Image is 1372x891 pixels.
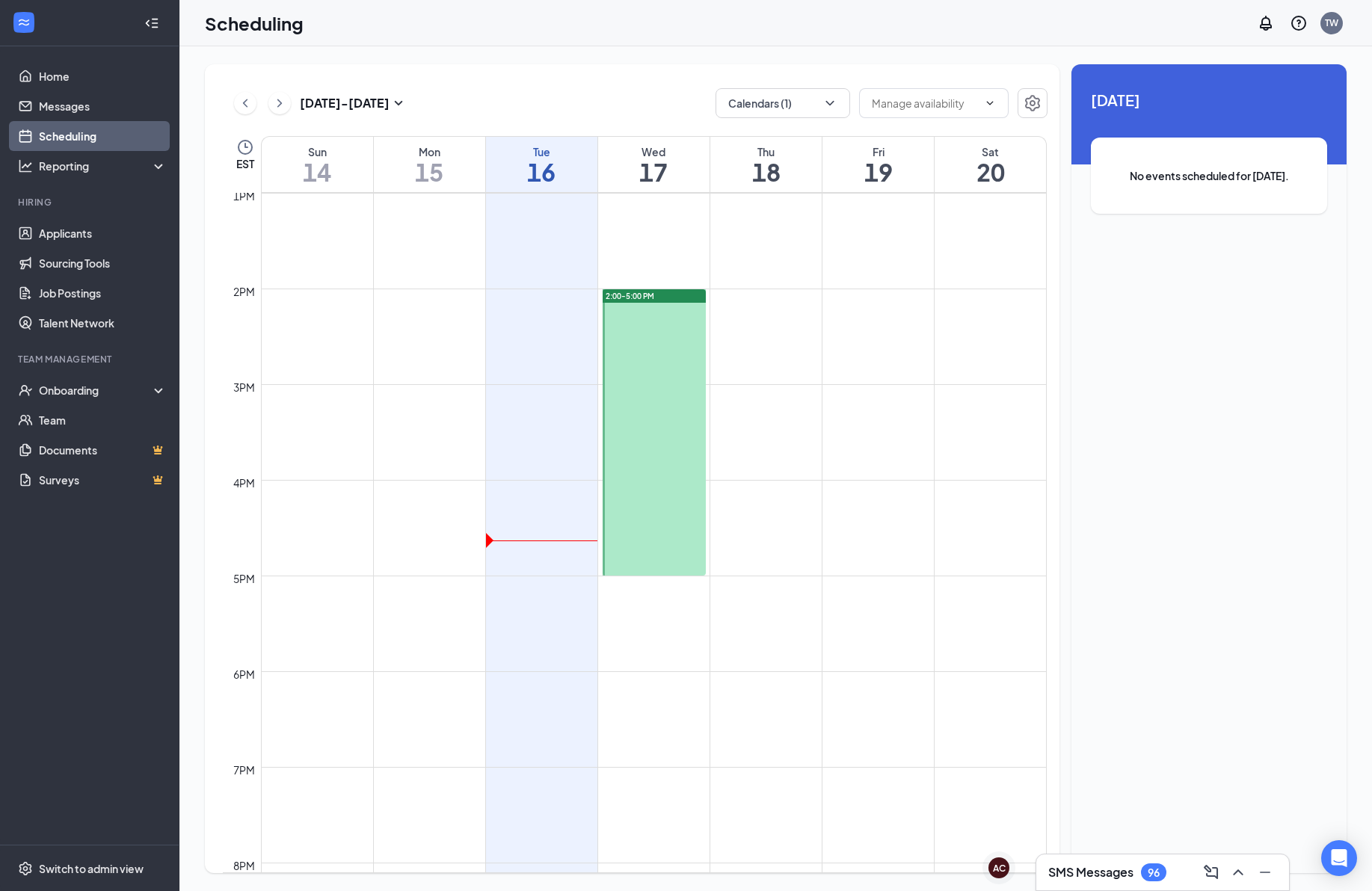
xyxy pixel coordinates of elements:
svg: QuestionInfo [1290,14,1308,32]
div: Reporting [39,158,167,173]
button: ComposeMessage [1199,860,1223,884]
div: Mon [374,144,485,159]
svg: UserCheck [18,383,33,398]
h1: 19 [822,159,934,185]
div: Open Intercom Messenger [1321,840,1357,876]
a: Team [39,405,167,435]
a: September 15, 2025 [374,137,485,192]
div: Fri [822,144,934,159]
button: Settings [1018,88,1048,118]
span: [DATE] [1091,88,1327,111]
h1: Scheduling [205,10,304,36]
button: ChevronLeft [234,92,256,114]
span: No events scheduled for [DATE]. [1121,167,1297,184]
svg: ComposeMessage [1202,863,1220,881]
svg: Settings [18,861,33,876]
div: 96 [1148,866,1160,879]
svg: SmallChevronDown [390,94,407,112]
div: AC [993,862,1006,875]
a: Scheduling [39,121,167,151]
a: September 19, 2025 [822,137,934,192]
a: Talent Network [39,308,167,338]
div: Onboarding [39,383,154,398]
div: 4pm [230,475,258,491]
a: Messages [39,91,167,121]
h3: [DATE] - [DATE] [300,95,390,111]
svg: Clock [236,138,254,156]
div: Hiring [18,196,164,209]
svg: ChevronLeft [238,94,253,112]
svg: ChevronDown [984,97,996,109]
h1: 14 [262,159,373,185]
svg: Collapse [144,16,159,31]
h3: SMS Messages [1048,864,1133,881]
span: 2:00-5:00 PM [606,291,654,301]
a: DocumentsCrown [39,435,167,465]
div: Sun [262,144,373,159]
a: SurveysCrown [39,465,167,495]
a: Home [39,61,167,91]
a: September 17, 2025 [598,137,710,192]
div: 1pm [230,188,258,204]
div: Tue [486,144,597,159]
a: September 18, 2025 [710,137,822,192]
a: September 20, 2025 [935,137,1046,192]
a: September 14, 2025 [262,137,373,192]
div: 7pm [230,762,258,778]
div: 8pm [230,857,258,874]
div: 3pm [230,379,258,395]
button: ChevronRight [268,92,291,114]
h1: 15 [374,159,485,185]
a: Sourcing Tools [39,248,167,278]
h1: 18 [710,159,822,185]
div: Wed [598,144,710,159]
span: EST [236,156,254,171]
div: Sat [935,144,1046,159]
svg: ChevronUp [1229,863,1247,881]
div: Thu [710,144,822,159]
svg: Analysis [18,158,33,173]
button: Minimize [1253,860,1277,884]
h1: 16 [486,159,597,185]
svg: WorkstreamLogo [16,15,31,30]
div: 5pm [230,570,258,587]
svg: Minimize [1256,863,1274,881]
h1: 20 [935,159,1046,185]
div: TW [1325,16,1338,29]
a: September 16, 2025 [486,137,597,192]
div: 2pm [230,283,258,300]
a: Applicants [39,218,167,248]
div: Switch to admin view [39,861,144,876]
svg: ChevronDown [822,96,837,111]
svg: ChevronRight [272,94,287,112]
svg: Notifications [1257,14,1275,32]
a: Job Postings [39,278,167,308]
button: Calendars (1)ChevronDown [716,88,850,118]
svg: Settings [1024,94,1042,112]
input: Manage availability [872,95,978,111]
button: ChevronUp [1226,860,1250,884]
div: 6pm [230,666,258,682]
div: Team Management [18,353,164,366]
h1: 17 [598,159,710,185]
